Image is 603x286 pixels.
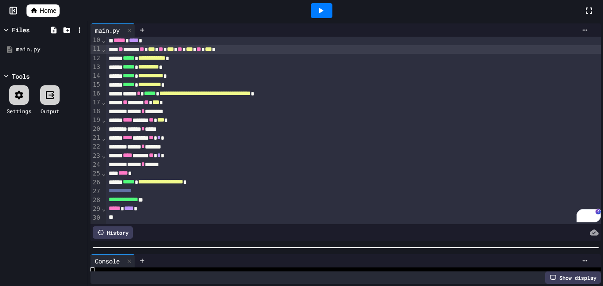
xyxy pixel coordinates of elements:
span: Home [40,6,56,15]
div: Tools [12,72,30,81]
div: main.py [16,45,85,54]
div: Output [41,107,59,115]
div: Settings [7,107,31,115]
a: Home [26,4,60,17]
div: Files [12,25,30,34]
